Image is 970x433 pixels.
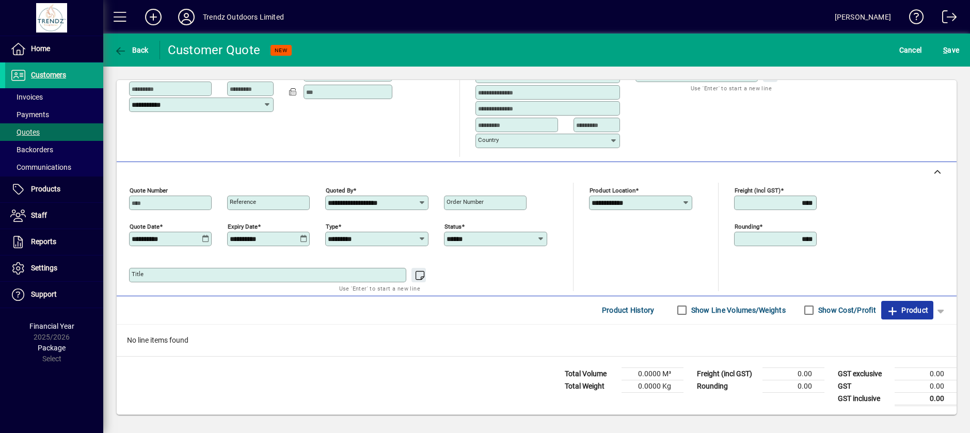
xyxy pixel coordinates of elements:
[692,367,762,380] td: Freight (incl GST)
[886,302,928,318] span: Product
[228,222,258,230] mat-label: Expiry date
[560,380,622,392] td: Total Weight
[598,301,659,319] button: Product History
[901,2,924,36] a: Knowledge Base
[899,42,922,58] span: Cancel
[692,380,762,392] td: Rounding
[10,110,49,119] span: Payments
[5,255,103,281] a: Settings
[38,344,66,352] span: Package
[10,146,53,154] span: Backorders
[5,177,103,202] a: Products
[31,71,66,79] span: Customers
[447,198,484,205] mat-label: Order number
[934,2,957,36] a: Logout
[112,41,151,59] button: Back
[137,8,170,26] button: Add
[5,106,103,123] a: Payments
[5,282,103,308] a: Support
[5,88,103,106] a: Invoices
[833,380,895,392] td: GST
[691,82,772,94] mat-hint: Use 'Enter' to start a new line
[5,158,103,176] a: Communications
[833,367,895,380] td: GST exclusive
[203,9,284,25] div: Trendz Outdoors Limited
[881,301,933,319] button: Product
[326,186,353,194] mat-label: Quoted by
[130,186,168,194] mat-label: Quote number
[895,380,957,392] td: 0.00
[444,222,462,230] mat-label: Status
[622,380,683,392] td: 0.0000 Kg
[622,367,683,380] td: 0.0000 M³
[835,9,891,25] div: [PERSON_NAME]
[478,136,499,143] mat-label: Country
[31,264,57,272] span: Settings
[31,44,50,53] span: Home
[5,203,103,229] a: Staff
[816,305,876,315] label: Show Cost/Profit
[170,8,203,26] button: Profile
[117,325,957,356] div: No line items found
[31,185,60,193] span: Products
[943,42,959,58] span: ave
[5,36,103,62] a: Home
[114,46,149,54] span: Back
[689,305,786,315] label: Show Line Volumes/Weights
[103,41,160,59] app-page-header-button: Back
[130,222,160,230] mat-label: Quote date
[230,198,256,205] mat-label: Reference
[602,302,655,318] span: Product History
[895,392,957,405] td: 0.00
[735,222,759,230] mat-label: Rounding
[735,186,781,194] mat-label: Freight (incl GST)
[326,222,338,230] mat-label: Type
[168,42,261,58] div: Customer Quote
[897,41,925,59] button: Cancel
[31,290,57,298] span: Support
[10,128,40,136] span: Quotes
[943,46,947,54] span: S
[895,367,957,380] td: 0.00
[132,270,144,278] mat-label: Title
[5,229,103,255] a: Reports
[560,367,622,380] td: Total Volume
[29,322,74,330] span: Financial Year
[762,380,824,392] td: 0.00
[275,47,288,54] span: NEW
[762,367,824,380] td: 0.00
[941,41,962,59] button: Save
[590,186,635,194] mat-label: Product location
[10,163,71,171] span: Communications
[339,282,420,294] mat-hint: Use 'Enter' to start a new line
[10,93,43,101] span: Invoices
[5,141,103,158] a: Backorders
[31,211,47,219] span: Staff
[31,237,56,246] span: Reports
[5,123,103,141] a: Quotes
[833,392,895,405] td: GST inclusive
